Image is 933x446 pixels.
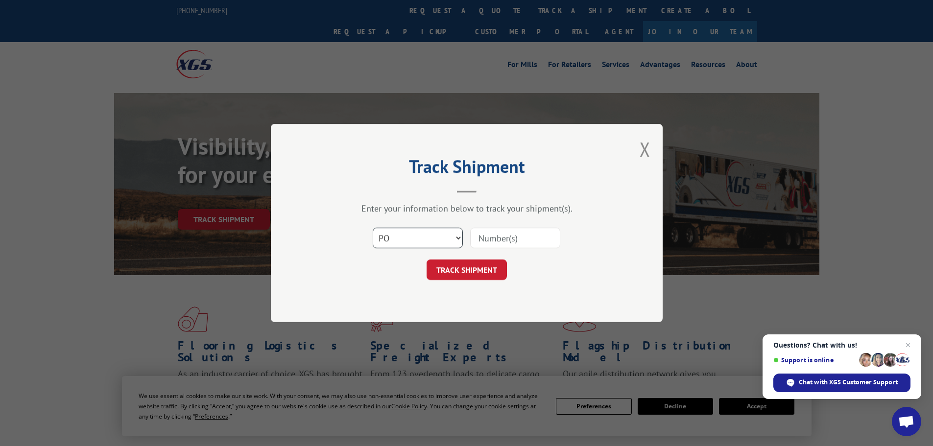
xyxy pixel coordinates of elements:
[773,356,856,364] span: Support is online
[320,160,614,178] h2: Track Shipment
[320,203,614,214] div: Enter your information below to track your shipment(s).
[470,228,560,248] input: Number(s)
[892,407,921,436] a: Open chat
[773,341,910,349] span: Questions? Chat with us!
[640,136,650,162] button: Close modal
[427,259,507,280] button: TRACK SHIPMENT
[773,374,910,392] span: Chat with XGS Customer Support
[799,378,898,387] span: Chat with XGS Customer Support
